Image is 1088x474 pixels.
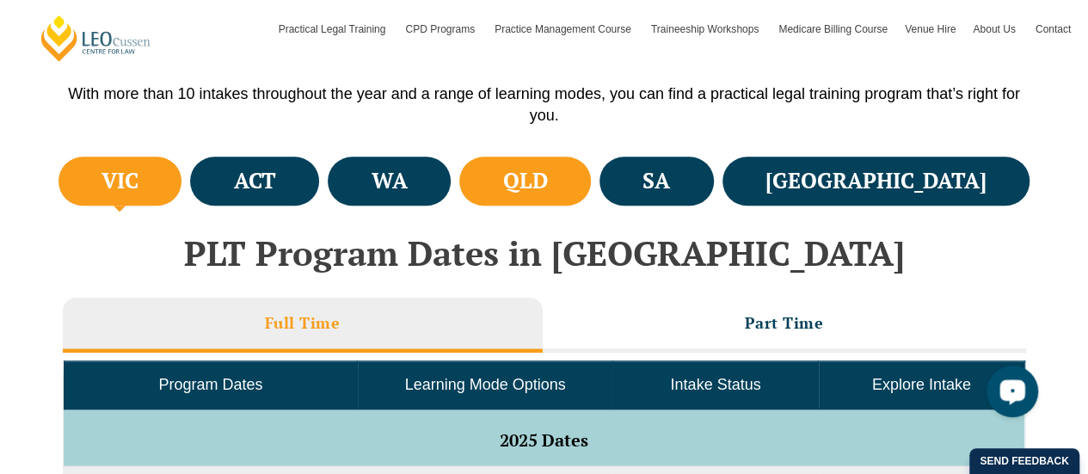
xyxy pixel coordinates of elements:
[486,4,642,54] a: Practice Management Course
[396,4,486,54] a: CPD Programs
[372,167,408,195] h4: WA
[670,376,760,393] span: Intake Status
[1027,4,1079,54] a: Contact
[500,428,588,452] span: 2025 Dates
[745,313,824,333] h3: Part Time
[642,167,670,195] h4: SA
[158,376,262,393] span: Program Dates
[872,376,971,393] span: Explore Intake
[265,313,341,333] h3: Full Time
[765,167,987,195] h4: [GEOGRAPHIC_DATA]
[54,83,1035,126] p: With more than 10 intakes throughout the year and a range of learning modes, you can find a pract...
[405,376,566,393] span: Learning Mode Options
[896,4,964,54] a: Venue Hire
[234,167,276,195] h4: ACT
[642,4,770,54] a: Traineeship Workshops
[101,167,138,195] h4: VIC
[973,359,1045,431] iframe: LiveChat chat widget
[270,4,397,54] a: Practical Legal Training
[964,4,1026,54] a: About Us
[770,4,896,54] a: Medicare Billing Course
[54,234,1035,272] h2: PLT Program Dates in [GEOGRAPHIC_DATA]
[39,14,153,63] a: [PERSON_NAME] Centre for Law
[502,167,547,195] h4: QLD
